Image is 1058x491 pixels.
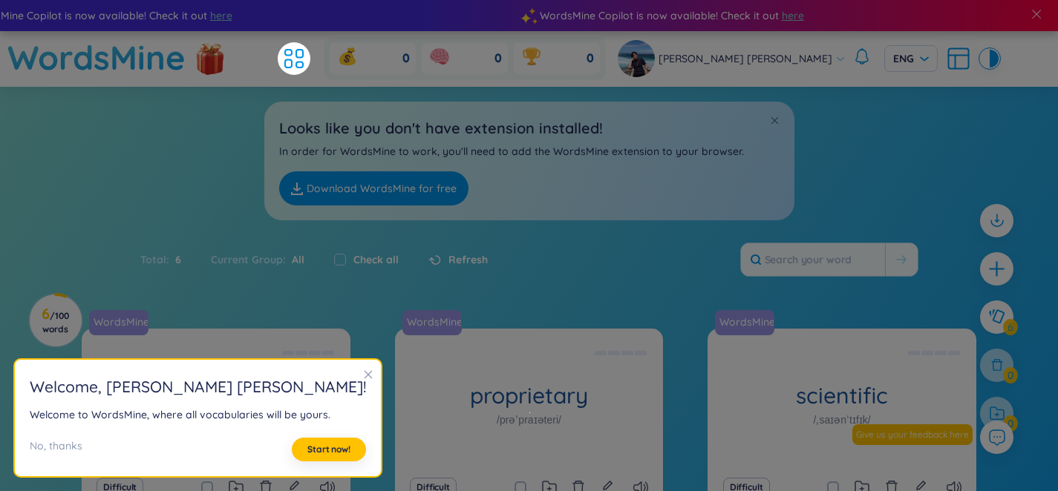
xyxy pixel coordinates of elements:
a: WordsMine [715,310,780,335]
img: avatar [618,40,655,77]
a: avatar [618,40,659,77]
span: 0 [494,50,502,67]
h1: scientific [708,383,976,409]
div: No, thanks [30,438,82,461]
a: Download WordsMine for free [279,171,468,205]
a: WordsMine [402,310,468,335]
span: here [750,7,772,24]
div: Current Group : [196,244,319,275]
p: In order for WordsMine to work, you'll need to add the WordsMine extension to your browser. [279,143,780,159]
a: WordsMine [89,310,154,335]
h3: 6 [39,308,72,335]
a: WordsMine [401,314,463,329]
a: WordsMine [714,314,776,329]
span: 6 [169,251,181,268]
span: plus [987,260,1006,278]
a: WordsMine [7,31,186,84]
h2: Welcome , [PERSON_NAME] [PERSON_NAME] ! [30,375,366,399]
span: [PERSON_NAME] [PERSON_NAME] [659,50,832,67]
div: Total : [140,244,196,275]
h2: Looks like you don't have extension installed! [279,116,780,139]
span: Refresh [448,251,488,268]
a: WordsMine [88,314,150,329]
h1: /ˌsaɪənˈtɪfɪk/ [814,412,871,428]
div: Welcome to WordsMine, where all vocabularies will be yours. [30,406,366,423]
span: 0 [402,50,410,67]
span: Start now! [307,444,350,455]
span: here [178,7,200,24]
span: ENG [893,51,929,66]
h1: /prəˈpraɪəteri/ [497,412,561,428]
h1: proprietary [395,383,664,409]
label: Check all [353,251,399,268]
img: flashSalesIcon.a7f4f837.png [195,36,225,80]
span: All [286,253,304,266]
button: Start now! [292,438,366,461]
span: close [363,369,373,380]
span: 0 [587,50,594,67]
span: / 100 words [42,310,69,335]
input: Search your word [741,243,885,276]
